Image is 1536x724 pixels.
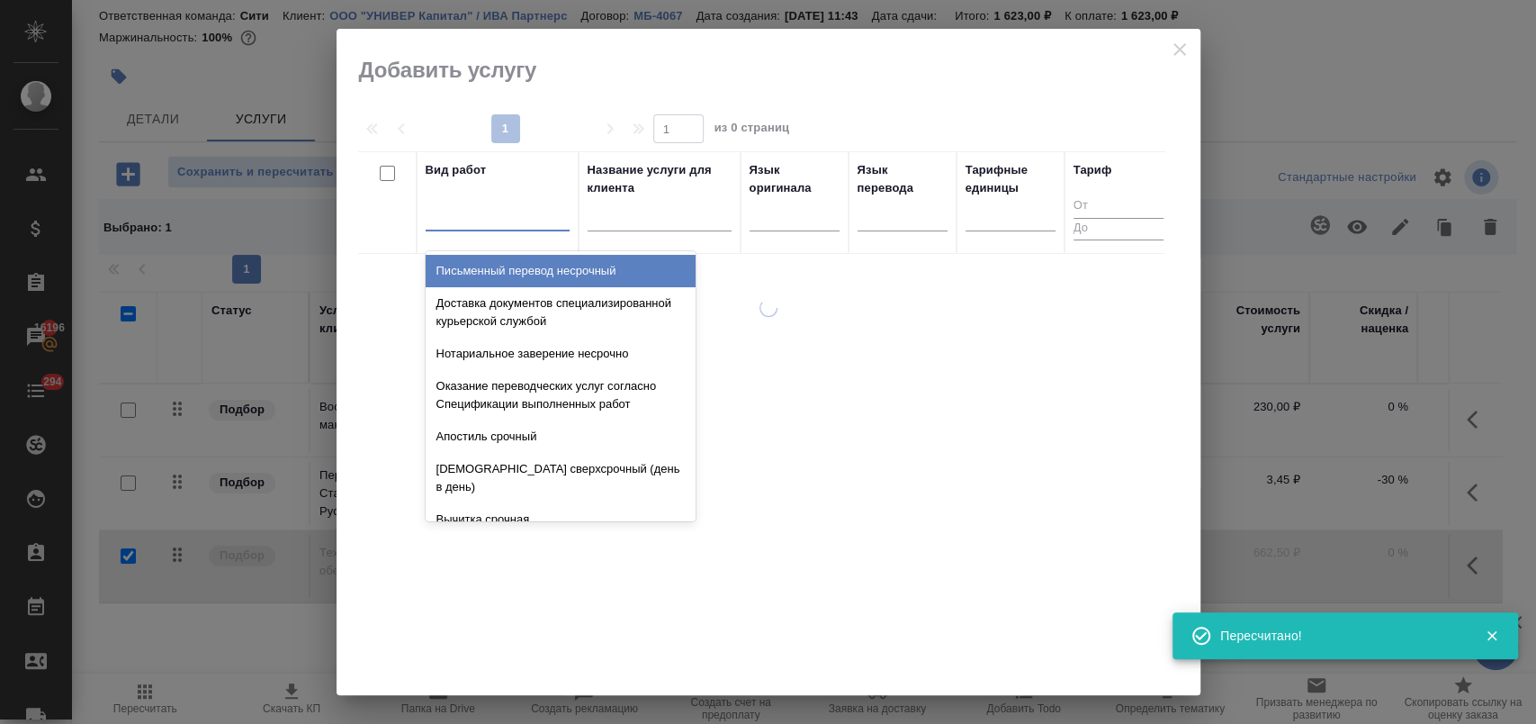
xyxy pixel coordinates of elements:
[426,338,696,370] div: Нотариальное заверение несрочно
[1220,627,1458,645] div: Пересчитано!
[858,161,948,197] div: Язык перевода
[1073,218,1163,240] input: До
[426,287,696,338] div: Доставка документов специализированной курьерской службой
[1073,161,1112,179] div: Тариф
[426,370,696,421] div: Оказание переводческих услуг согласно Спецификации выполненных работ
[1473,628,1510,644] button: Закрыть
[750,161,840,197] div: Язык оригинала
[426,453,696,503] div: [DEMOGRAPHIC_DATA] сверхсрочный (день в день)
[426,255,696,287] div: Письменный перевод несрочный
[426,503,696,536] div: Вычитка срочная
[588,161,732,197] div: Название услуги для клиента
[426,161,487,179] div: Вид работ
[1073,195,1163,218] input: От
[966,161,1055,197] div: Тарифные единицы
[426,421,696,453] div: Апостиль срочный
